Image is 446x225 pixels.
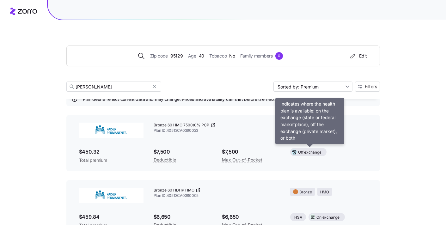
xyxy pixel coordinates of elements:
[275,52,283,60] div: 0
[222,213,280,221] span: $6,650
[154,193,280,198] span: Plan ID: 40513CA0380005
[240,52,273,59] span: Family members
[154,123,209,128] span: Bronze 60 HMO 7500/0% PCP
[294,215,302,221] span: HSA
[170,52,183,59] span: 95129
[349,53,367,59] div: Edit
[79,188,144,203] img: Kaiser Permanente
[299,124,312,130] span: Bronze
[298,149,321,155] span: Off exchange
[316,215,339,221] span: On exchange
[229,52,235,59] span: No
[79,148,144,156] span: $450.32
[154,188,194,193] span: Bronze 60 HDHP HMO
[365,84,377,89] span: Filters
[222,148,280,156] span: $7,500
[209,52,227,59] span: Tobacco
[150,52,168,59] span: Zip code
[154,156,176,164] span: Deductible
[79,213,144,221] span: $459.84
[154,213,212,221] span: $6,650
[299,189,312,195] span: Bronze
[79,157,144,163] span: Total premium
[320,124,329,130] span: HMO
[346,51,370,61] button: Edit
[320,189,329,195] span: HMO
[79,123,144,138] img: Kaiser Permanente
[273,82,352,92] input: Sort by
[66,82,161,92] input: Plan ID, carrier etc.
[355,82,380,92] button: Filters
[199,52,204,59] span: 40
[154,128,280,133] span: Plan ID: 40513CA0390023
[188,52,196,59] span: Age
[222,156,262,164] span: Max Out-of-Pocket
[154,148,212,156] span: $7,500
